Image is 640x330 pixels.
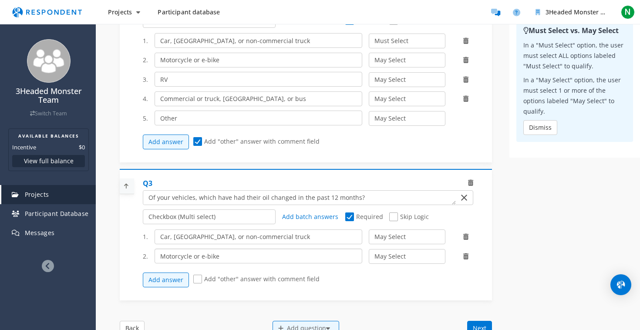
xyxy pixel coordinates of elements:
[523,75,626,117] p: In a "May Select" option, the user must select 1 or more of the options labeled "May Select" to q...
[193,275,320,285] span: Add "other" answer with comment field
[143,94,148,103] span: 4.
[27,39,71,83] img: team_avatar_256.png
[12,132,85,139] h2: AVAILABLE BALANCES
[282,212,338,221] span: Add batch answers
[30,110,67,117] a: Switch Team
[610,274,631,295] div: Open Intercom Messenger
[155,249,363,263] input: Answer
[25,209,89,218] span: Participant Database
[143,114,148,123] span: 5.
[143,252,148,261] span: 2.
[458,191,470,204] button: Clear Input
[108,8,132,16] span: Projects
[155,91,363,106] input: Answer
[143,135,189,149] button: Add answer
[155,72,363,87] input: Answer
[508,3,525,21] a: Help and support
[143,273,189,287] button: Add answer
[12,155,85,167] button: View full balance
[8,128,89,171] section: Balance summary
[282,212,339,221] a: Add batch answers
[546,8,617,16] span: 3Headed Monster Team
[101,4,147,20] button: Projects
[6,87,91,104] h4: 3Headed Monster Team
[25,190,49,199] span: Projects
[155,33,363,48] input: Answer
[143,178,152,189] div: Q3
[143,232,148,241] span: 1.
[523,120,557,135] button: Dismiss
[7,4,87,20] img: respondent-logo.png
[158,8,220,16] span: Participant database
[389,212,429,223] span: Skip Logic
[151,4,227,20] a: Participant database
[621,5,635,19] span: N
[25,229,55,237] span: Messages
[529,4,616,20] button: 3Headed Monster Team
[155,53,363,67] input: Answer
[143,191,456,205] textarea: Which of the following categories best describes your firm's total assets under management (AUM)?
[487,3,504,21] a: Message participants
[523,40,626,71] p: In a "Must Select" option, the user must select ALL options labeled "Must Select" to qualify.
[345,212,383,223] span: Required
[523,25,626,36] h2: Must Select vs. May Select
[12,143,36,152] dt: Incentive
[193,137,320,148] span: Add "other" answer with comment field
[143,37,148,45] span: 1.
[155,229,363,244] input: Answer
[143,75,148,84] span: 3.
[143,56,148,64] span: 2.
[79,143,85,152] dd: $0
[619,4,637,20] button: N
[155,111,363,125] input: Answer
